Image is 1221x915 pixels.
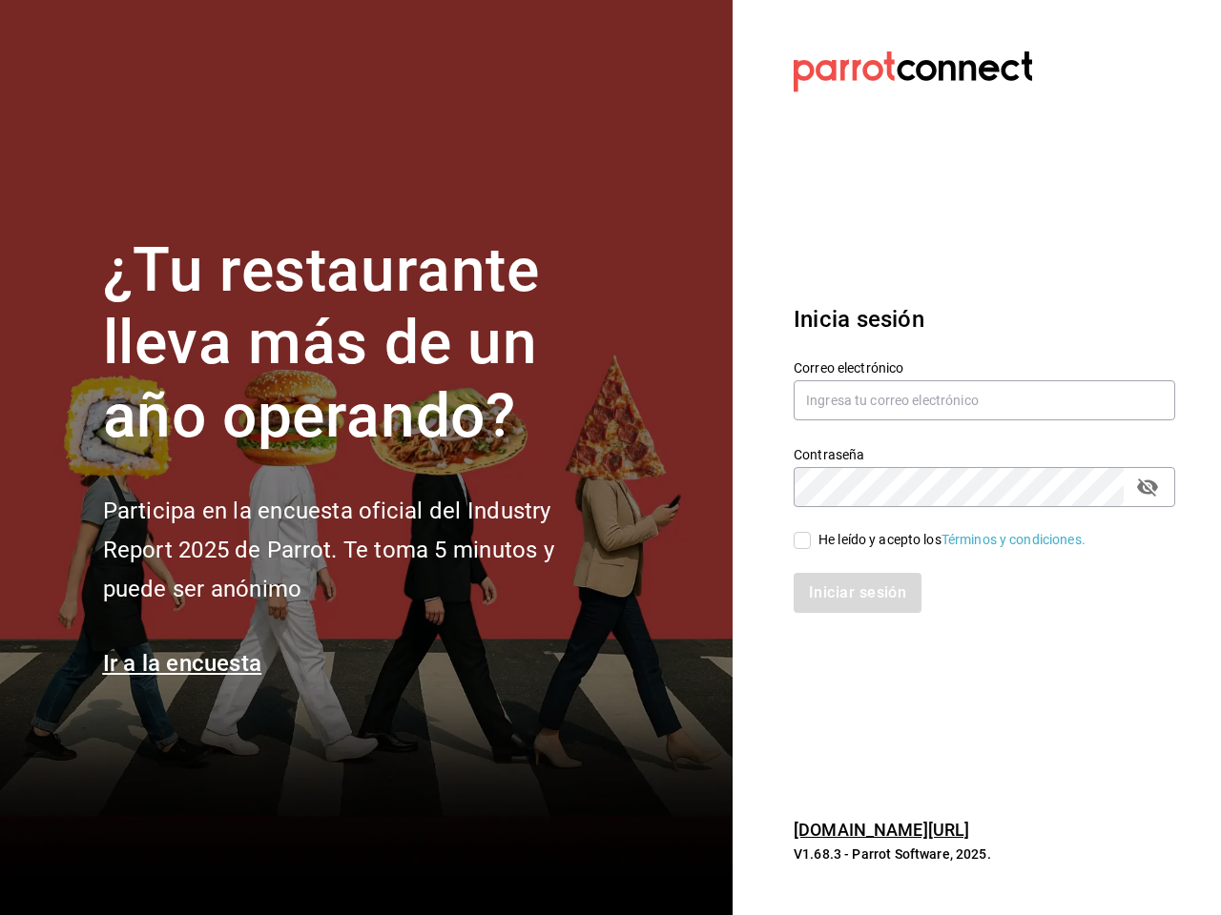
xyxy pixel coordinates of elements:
p: V1.68.3 - Parrot Software, 2025. [794,844,1175,864]
a: Términos y condiciones. [942,532,1086,547]
h2: Participa en la encuesta oficial del Industry Report 2025 de Parrot. Te toma 5 minutos y puede se... [103,492,618,608]
input: Ingresa tu correo electrónico [794,380,1175,420]
h1: ¿Tu restaurante lleva más de un año operando? [103,234,618,454]
div: He leído y acepto los [818,530,1086,550]
button: passwordField [1131,471,1164,503]
a: [DOMAIN_NAME][URL] [794,820,969,840]
label: Correo electrónico [794,360,1175,374]
label: Contraseña [794,447,1175,460]
a: Ir a la encuesta [103,650,262,677]
h3: Inicia sesión [794,302,1175,336]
